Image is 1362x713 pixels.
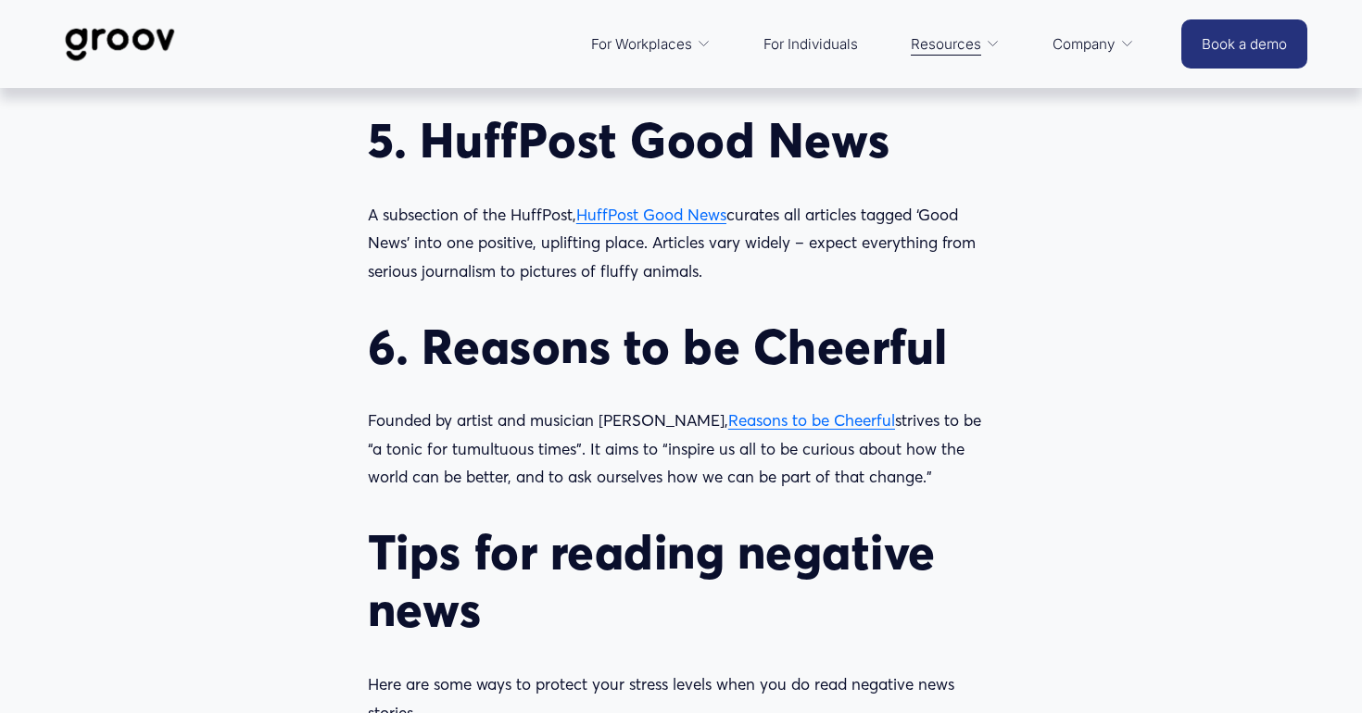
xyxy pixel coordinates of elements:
[591,31,692,56] span: For Workplaces
[1181,19,1307,69] a: Book a demo
[902,22,1010,66] a: folder dropdown
[368,111,994,169] h2: 5. HuffPost Good News
[1043,22,1143,66] a: folder dropdown
[368,407,994,492] p: Founded by artist and musician [PERSON_NAME], strives to be “a tonic for tumultuous times”. It ai...
[55,14,185,75] img: Groov | Workplace Science Platform | Unlock Performance | Drive Results
[576,205,726,224] a: HuffPost Good News
[754,22,867,66] a: For Individuals
[368,201,994,286] p: A subsection of the HuffPost, curates all articles tagged ‘Good News’ into one positive, upliftin...
[368,523,994,639] h2: Tips for reading negative news
[582,22,721,66] a: folder dropdown
[911,31,981,56] span: Resources
[1053,31,1115,56] span: Company
[368,318,994,376] h2: 6. Reasons to be Cheerful
[728,410,895,430] a: Reasons to be Cheerful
